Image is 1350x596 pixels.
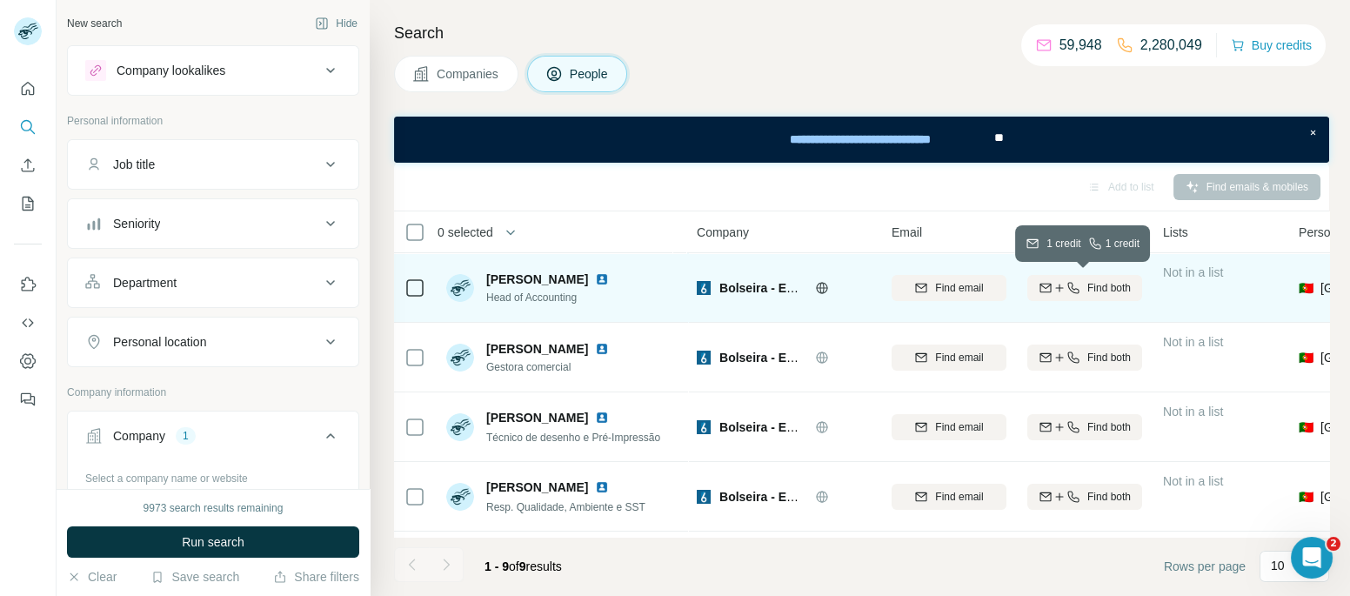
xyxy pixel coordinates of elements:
[719,420,871,434] span: Bolseira - Embalagens SA
[892,414,1006,440] button: Find email
[1027,484,1142,510] button: Find both
[935,350,983,365] span: Find email
[437,65,500,83] span: Companies
[892,224,922,241] span: Email
[113,427,165,445] div: Company
[68,144,358,185] button: Job title
[438,224,493,241] span: 0 selected
[719,490,871,504] span: Bolseira - Embalagens SA
[1163,265,1223,279] span: Not in a list
[486,271,588,288] span: [PERSON_NAME]
[394,117,1329,163] iframe: Banner
[892,484,1006,510] button: Find email
[14,384,42,415] button: Feedback
[113,215,160,232] div: Seniority
[1027,414,1142,440] button: Find both
[697,281,711,295] img: Logo of Bolseira - Embalagens SA
[486,340,588,358] span: [PERSON_NAME]
[892,275,1006,301] button: Find email
[1087,489,1131,505] span: Find both
[182,533,244,551] span: Run search
[1140,35,1202,56] p: 2,280,049
[1291,537,1333,579] iframe: Intercom live chat
[1087,350,1131,365] span: Find both
[14,73,42,104] button: Quick start
[486,290,616,305] span: Head of Accounting
[1299,279,1313,297] span: 🇵🇹
[595,342,609,356] img: LinkedIn logo
[303,10,370,37] button: Hide
[14,188,42,219] button: My lists
[719,281,871,295] span: Bolseira - Embalagens SA
[486,409,588,426] span: [PERSON_NAME]
[446,483,474,511] img: Avatar
[68,262,358,304] button: Department
[486,501,645,513] span: Resp. Qualidade, Ambiente e SST
[485,559,509,573] span: 1 - 9
[446,344,474,372] img: Avatar
[14,345,42,377] button: Dashboard
[935,489,983,505] span: Find email
[519,559,526,573] span: 9
[273,568,359,586] button: Share filters
[595,272,609,286] img: LinkedIn logo
[485,559,562,573] span: results
[1059,35,1102,56] p: 59,948
[1271,557,1285,574] p: 10
[14,111,42,143] button: Search
[67,568,117,586] button: Clear
[595,411,609,425] img: LinkedIn logo
[1163,224,1188,241] span: Lists
[144,500,284,516] div: 9973 search results remaining
[1231,33,1312,57] button: Buy credits
[697,490,711,504] img: Logo of Bolseira - Embalagens SA
[68,50,358,91] button: Company lookalikes
[1163,474,1223,488] span: Not in a list
[68,203,358,244] button: Seniority
[1299,488,1313,506] span: 🇵🇹
[67,526,359,558] button: Run search
[113,333,206,351] div: Personal location
[394,21,1329,45] h4: Search
[67,113,359,129] p: Personal information
[595,480,609,494] img: LinkedIn logo
[935,280,983,296] span: Find email
[892,345,1006,371] button: Find email
[1327,537,1340,551] span: 2
[67,16,122,31] div: New search
[1027,275,1142,301] button: Find both
[1164,558,1246,575] span: Rows per page
[570,65,610,83] span: People
[697,351,711,365] img: Logo of Bolseira - Embalagens SA
[113,156,155,173] div: Job title
[68,415,358,464] button: Company1
[1027,224,1063,241] span: Mobile
[486,432,660,444] span: Técnico de desenho e Pré-Impressão
[1299,419,1313,436] span: 🇵🇹
[719,351,871,365] span: Bolseira - Embalagens SA
[697,224,749,241] span: Company
[1163,335,1223,349] span: Not in a list
[67,385,359,400] p: Company information
[1087,419,1131,435] span: Find both
[14,150,42,181] button: Enrich CSV
[509,559,519,573] span: of
[1027,345,1142,371] button: Find both
[1299,349,1313,366] span: 🇵🇹
[14,307,42,338] button: Use Surfe API
[113,274,177,291] div: Department
[446,274,474,302] img: Avatar
[486,479,588,496] span: [PERSON_NAME]
[68,321,358,363] button: Personal location
[486,359,616,375] span: Gestora comercial
[697,420,711,434] img: Logo of Bolseira - Embalagens SA
[935,419,983,435] span: Find email
[176,428,196,444] div: 1
[446,413,474,441] img: Avatar
[1163,405,1223,419] span: Not in a list
[1087,280,1131,296] span: Find both
[85,464,341,486] div: Select a company name or website
[14,269,42,300] button: Use Surfe on LinkedIn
